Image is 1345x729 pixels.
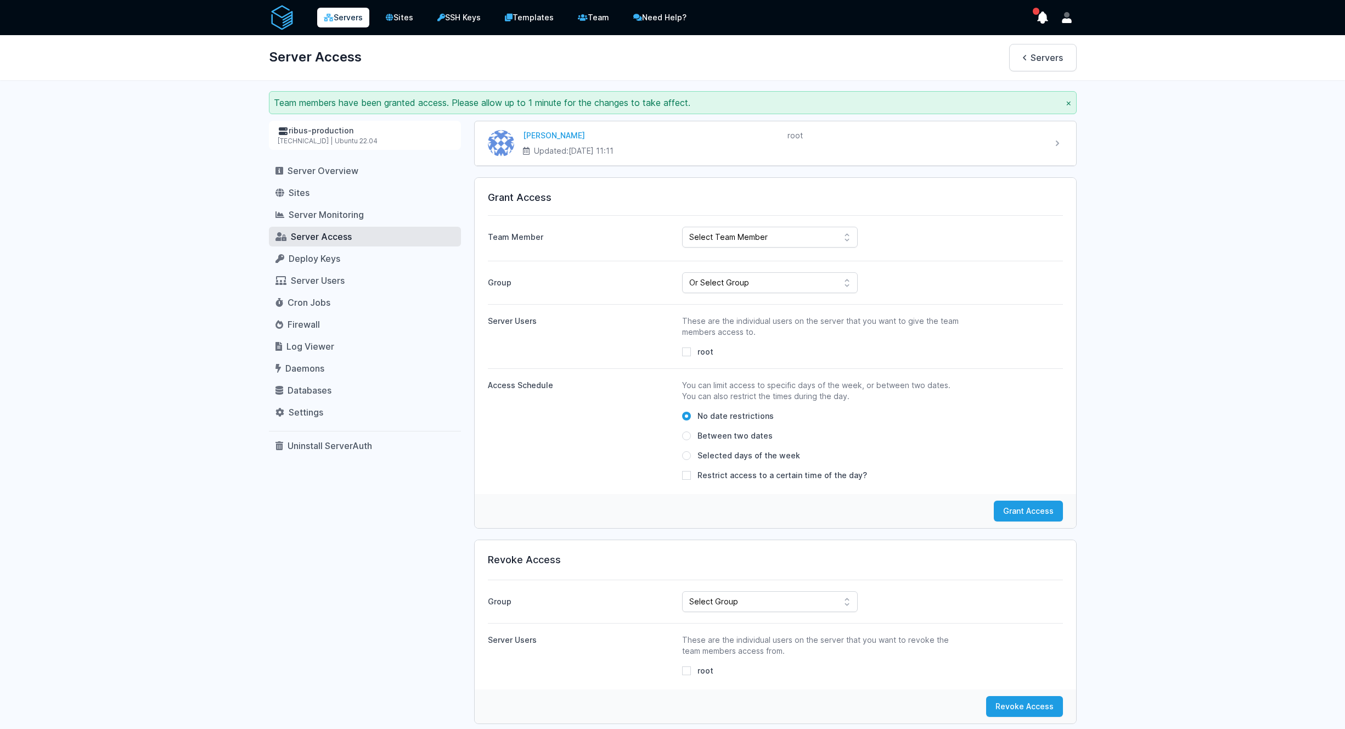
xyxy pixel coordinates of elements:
label: Group [488,273,674,293]
button: Grant Access [994,501,1063,521]
label: Group [488,592,674,612]
a: Cron Jobs [269,293,461,312]
p: These are the individual users on the server that you want to revoke the team members access from. [682,635,963,657]
div: Server Users [488,635,674,646]
span: root [697,346,713,357]
div: Server Users [488,316,674,327]
a: Server Overview [269,161,461,181]
div: ribus-production [278,125,452,137]
span: Cron Jobs [288,297,330,308]
a: Server Monitoring [269,205,461,225]
time: [DATE] 11:11 [569,146,614,155]
a: SSH Keys [430,7,488,29]
a: Sites [378,7,421,29]
a: Sites [269,183,461,203]
button: Revoke Access [986,696,1063,717]
span: Selected days of the week [697,450,800,461]
div: [PERSON_NAME] [523,130,779,141]
a: Need Help? [626,7,694,29]
a: Log Viewer [269,337,461,356]
a: Firewall [269,315,461,334]
div: Team members have been granted access. Please allow up to 1 minute for the changes to take affect. [269,91,1077,114]
div: Access Schedule [488,380,674,391]
span: has unread notifications [1033,8,1040,15]
a: Daemons [269,358,461,378]
span: Settings [289,407,323,418]
span: Server Users [291,275,345,286]
img: Sudeesh [488,130,514,156]
label: Team Member [488,227,674,243]
button: × [1066,96,1072,109]
a: Templates [497,7,561,29]
span: Daemons [285,363,324,374]
a: Server Access [269,227,461,246]
span: Updated: [534,145,614,156]
img: serverAuth logo [269,4,295,31]
h3: Revoke Access [488,553,1063,567]
a: Deploy Keys [269,249,461,268]
p: These are the individual users on the server that you want to give the team members access to. [682,316,963,338]
h3: Grant Access [488,191,1063,204]
a: Sudeesh [PERSON_NAME] Updated:[DATE] 11:11 root [475,121,1076,165]
div: root [787,130,1043,141]
button: show notifications [1033,8,1053,27]
a: Uninstall ServerAuth [269,436,461,456]
a: Databases [269,380,461,400]
a: Team [570,7,617,29]
span: No date restrictions [697,411,774,422]
span: Restrict access to a certain time of the day? [697,470,867,481]
span: Deploy Keys [289,253,340,264]
div: [TECHNICAL_ID] | Ubuntu 22.04 [278,137,452,145]
a: Servers [1009,44,1077,71]
span: Server Access [291,231,352,242]
span: Sites [289,187,309,198]
p: You can limit access to specific days of the week, or between two dates. You can also restrict th... [682,380,963,402]
span: Databases [288,385,331,396]
span: root [697,665,713,676]
a: Server Users [269,271,461,290]
span: Uninstall ServerAuth [288,440,372,451]
span: Firewall [288,319,320,330]
span: Between two dates [697,430,773,441]
span: Server Monitoring [289,209,364,220]
h1: Server Access [269,44,362,70]
span: Log Viewer [286,341,334,352]
span: Server Overview [288,165,358,176]
a: Settings [269,402,461,422]
a: Servers [317,8,369,27]
button: User menu [1057,8,1077,27]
